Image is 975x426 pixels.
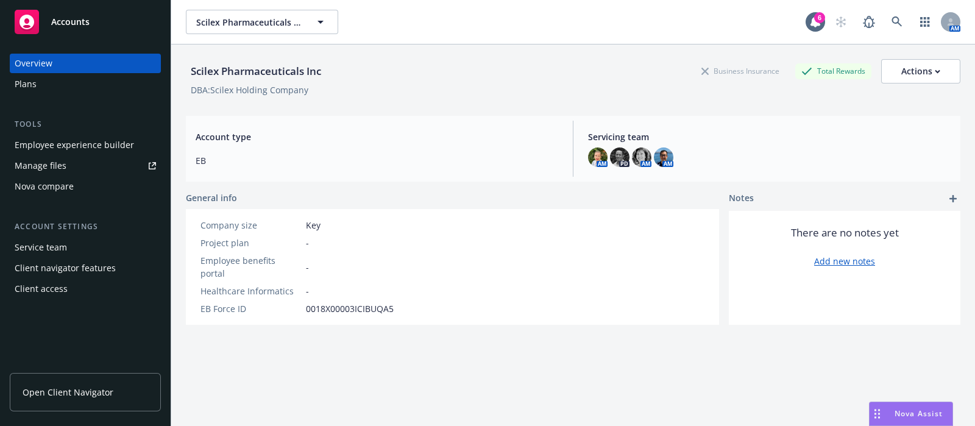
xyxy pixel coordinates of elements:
button: Scilex Pharmaceuticals Inc [186,10,338,34]
div: Drag to move [870,402,885,425]
div: Employee experience builder [15,135,134,155]
div: EB Force ID [200,302,301,315]
div: Nova compare [15,177,74,196]
span: Accounts [51,17,90,27]
a: Client access [10,279,161,299]
span: Scilex Pharmaceuticals Inc [196,16,302,29]
a: Manage files [10,156,161,176]
span: - [306,261,309,274]
img: photo [654,147,673,167]
div: Client navigator features [15,258,116,278]
a: Nova compare [10,177,161,196]
img: photo [588,147,608,167]
a: add [946,191,960,206]
a: Search [885,10,909,34]
div: Tools [10,118,161,130]
span: Notes [729,191,754,206]
a: Add new notes [814,255,875,268]
div: Healthcare Informatics [200,285,301,297]
img: photo [632,147,651,167]
span: Open Client Navigator [23,386,113,399]
span: There are no notes yet [791,225,899,240]
span: 0018X00003ICIBUQA5 [306,302,394,315]
div: Business Insurance [695,63,785,79]
div: Company size [200,219,301,232]
span: Nova Assist [895,408,943,419]
a: Accounts [10,5,161,39]
img: photo [610,147,629,167]
span: - [306,236,309,249]
a: Plans [10,74,161,94]
div: DBA: Scilex Holding Company [191,83,308,96]
a: Report a Bug [857,10,881,34]
div: Manage files [15,156,66,176]
div: Scilex Pharmaceuticals Inc [186,63,326,79]
a: Client navigator features [10,258,161,278]
button: Nova Assist [869,402,953,426]
span: Servicing team [588,130,951,143]
a: Overview [10,54,161,73]
div: Project plan [200,236,301,249]
a: Start snowing [829,10,853,34]
span: EB [196,154,558,167]
span: - [306,285,309,297]
div: Service team [15,238,67,257]
div: Total Rewards [795,63,871,79]
div: Actions [901,60,940,83]
div: Client access [15,279,68,299]
a: Switch app [913,10,937,34]
div: 6 [814,12,825,23]
span: General info [186,191,237,204]
a: Service team [10,238,161,257]
div: Employee benefits portal [200,254,301,280]
button: Actions [881,59,960,83]
span: Account type [196,130,558,143]
div: Account settings [10,221,161,233]
a: Employee experience builder [10,135,161,155]
div: Overview [15,54,52,73]
div: Plans [15,74,37,94]
span: Key [306,219,321,232]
